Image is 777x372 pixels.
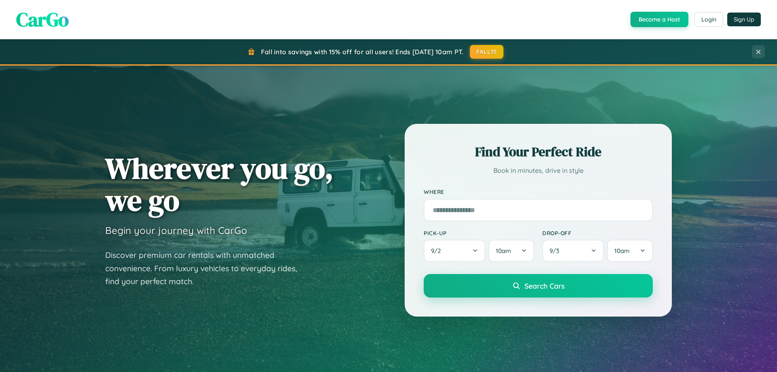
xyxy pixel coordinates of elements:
[631,12,688,27] button: Become a Host
[524,281,565,290] span: Search Cars
[424,165,653,176] p: Book in minutes, drive in style
[542,240,604,262] button: 9/3
[607,240,653,262] button: 10am
[424,189,653,196] label: Where
[424,230,534,236] label: Pick-up
[105,224,247,236] h3: Begin your journey with CarGo
[261,48,464,56] span: Fall into savings with 15% off for all users! Ends [DATE] 10am PT.
[727,13,761,26] button: Sign Up
[105,249,308,288] p: Discover premium car rentals with unmatched convenience. From luxury vehicles to everyday rides, ...
[550,247,563,255] span: 9 / 3
[496,247,511,255] span: 10am
[424,240,485,262] button: 9/2
[470,45,504,59] button: FALL15
[488,240,534,262] button: 10am
[694,12,723,27] button: Login
[424,274,653,298] button: Search Cars
[424,143,653,161] h2: Find Your Perfect Ride
[105,152,333,216] h1: Wherever you go, we go
[614,247,630,255] span: 10am
[16,6,69,33] span: CarGo
[431,247,445,255] span: 9 / 2
[542,230,653,236] label: Drop-off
